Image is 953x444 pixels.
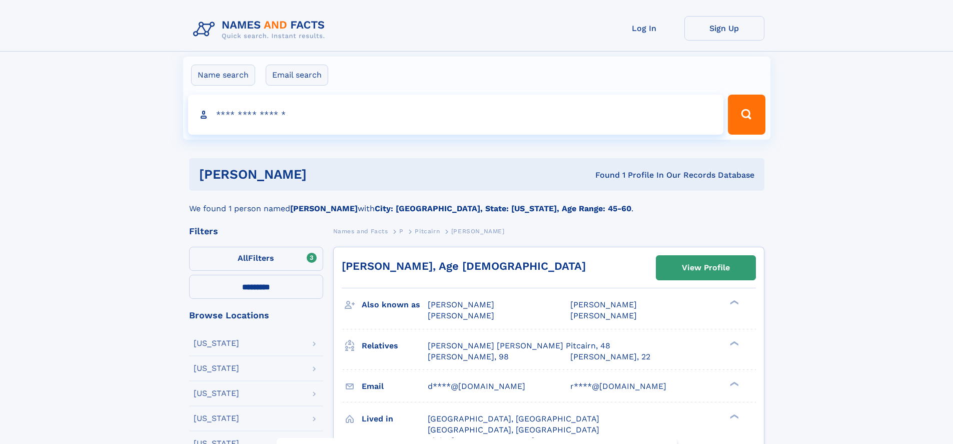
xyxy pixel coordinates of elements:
[570,311,637,320] span: [PERSON_NAME]
[727,340,739,346] div: ❯
[415,225,440,237] a: Pitcairn
[451,170,754,181] div: Found 1 Profile In Our Records Database
[727,299,739,306] div: ❯
[238,253,248,263] span: All
[189,191,764,215] div: We found 1 person named with .
[194,339,239,347] div: [US_STATE]
[375,204,631,213] b: City: [GEOGRAPHIC_DATA], State: [US_STATE], Age Range: 45-60
[362,337,428,354] h3: Relatives
[188,95,724,135] input: search input
[428,311,494,320] span: [PERSON_NAME]
[290,204,358,213] b: [PERSON_NAME]
[399,228,404,235] span: P
[194,364,239,372] div: [US_STATE]
[570,300,637,309] span: [PERSON_NAME]
[194,414,239,422] div: [US_STATE]
[189,227,323,236] div: Filters
[191,65,255,86] label: Name search
[727,380,739,387] div: ❯
[570,351,650,362] a: [PERSON_NAME], 22
[333,225,388,237] a: Names and Facts
[362,296,428,313] h3: Also known as
[428,414,599,423] span: [GEOGRAPHIC_DATA], [GEOGRAPHIC_DATA]
[428,300,494,309] span: [PERSON_NAME]
[342,260,586,272] a: [PERSON_NAME], Age [DEMOGRAPHIC_DATA]
[451,228,505,235] span: [PERSON_NAME]
[189,311,323,320] div: Browse Locations
[415,228,440,235] span: Pitcairn
[199,168,451,181] h1: [PERSON_NAME]
[362,410,428,427] h3: Lived in
[189,247,323,271] label: Filters
[428,351,509,362] a: [PERSON_NAME], 98
[428,425,599,434] span: [GEOGRAPHIC_DATA], [GEOGRAPHIC_DATA]
[727,413,739,419] div: ❯
[189,16,333,43] img: Logo Names and Facts
[682,256,730,279] div: View Profile
[728,95,765,135] button: Search Button
[428,340,610,351] a: [PERSON_NAME] [PERSON_NAME] Pitcairn, 48
[656,256,755,280] a: View Profile
[399,225,404,237] a: P
[362,378,428,395] h3: Email
[266,65,328,86] label: Email search
[684,16,764,41] a: Sign Up
[604,16,684,41] a: Log In
[194,389,239,397] div: [US_STATE]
